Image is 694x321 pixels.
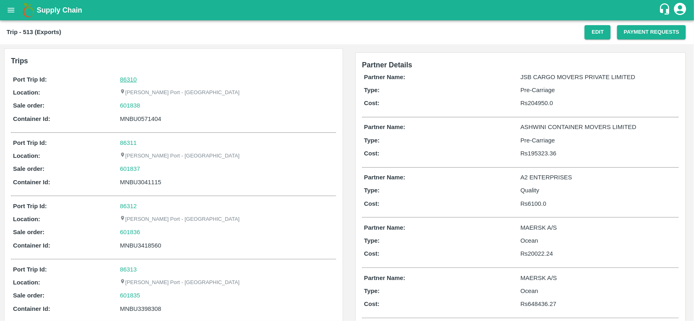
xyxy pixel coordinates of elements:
b: Type: [364,288,380,294]
p: Ocean [520,236,677,245]
div: MNBU3398308 [120,304,334,313]
b: Partner Name: [364,224,405,231]
b: Location: [13,279,40,286]
p: MAERSK A/S [520,223,677,232]
a: 601835 [120,291,140,300]
b: Container Id: [13,306,50,312]
a: 601837 [120,164,140,173]
p: Rs 204950.0 [520,99,677,108]
b: Partner Name: [364,174,405,181]
b: Container Id: [13,116,50,122]
b: Cost: [364,100,380,106]
a: 86311 [120,140,137,146]
b: Cost: [364,150,380,157]
b: Cost: [364,250,380,257]
span: Partner Details [362,61,413,69]
b: Port Trip Id: [13,266,47,273]
a: 86313 [120,266,137,273]
p: [PERSON_NAME] Port - [GEOGRAPHIC_DATA] [120,152,239,160]
b: Container Id: [13,242,50,249]
b: Sale order: [13,102,45,109]
button: Payment Requests [617,25,686,39]
b: Container Id: [13,179,50,185]
div: customer-support [659,3,673,17]
p: Rs 195323.36 [520,149,677,158]
b: Type: [364,237,380,244]
p: Pre-Carriage [520,136,677,145]
div: MNBU0571404 [120,114,334,123]
b: Sale order: [13,229,45,235]
b: Type: [364,187,380,194]
div: MNBU3041115 [120,178,334,187]
p: [PERSON_NAME] Port - [GEOGRAPHIC_DATA] [120,215,239,223]
b: Cost: [364,301,380,307]
p: Rs 20022.24 [520,249,677,258]
b: Port Trip Id: [13,203,47,209]
p: A2 ENTERPRISES [520,173,677,182]
p: [PERSON_NAME] Port - [GEOGRAPHIC_DATA] [120,279,239,287]
p: [PERSON_NAME] Port - [GEOGRAPHIC_DATA] [120,89,239,97]
img: logo [20,2,37,18]
b: Trip - 513 (Exports) [7,29,61,35]
b: Location: [13,216,40,222]
p: Quality [520,186,677,195]
a: 86310 [120,76,137,83]
b: Sale order: [13,166,45,172]
button: open drawer [2,1,20,19]
a: 601838 [120,101,140,110]
b: Trips [11,57,28,65]
b: Partner Name: [364,74,405,80]
a: Supply Chain [37,4,659,16]
b: Cost: [364,200,380,207]
div: MNBU3418560 [120,241,334,250]
b: Partner Name: [364,124,405,130]
p: Rs 648436.27 [520,299,677,308]
b: Partner Name: [364,275,405,281]
a: 601836 [120,228,140,237]
a: 86312 [120,203,137,209]
b: Location: [13,153,40,159]
p: ASHWINI CONTAINER MOVERS LIMITED [520,123,677,131]
button: Edit [585,25,611,39]
b: Port Trip Id: [13,140,47,146]
b: Supply Chain [37,6,82,14]
p: Rs 6100.0 [520,199,677,208]
b: Type: [364,137,380,144]
b: Sale order: [13,292,45,299]
b: Location: [13,89,40,96]
b: Port Trip Id: [13,76,47,83]
p: Ocean [520,287,677,295]
p: Pre-Carriage [520,86,677,95]
b: Type: [364,87,380,93]
p: JSB CARGO MOVERS PRIVATE LIMITED [520,73,677,82]
div: account of current user [673,2,687,19]
p: MAERSK A/S [520,274,677,282]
